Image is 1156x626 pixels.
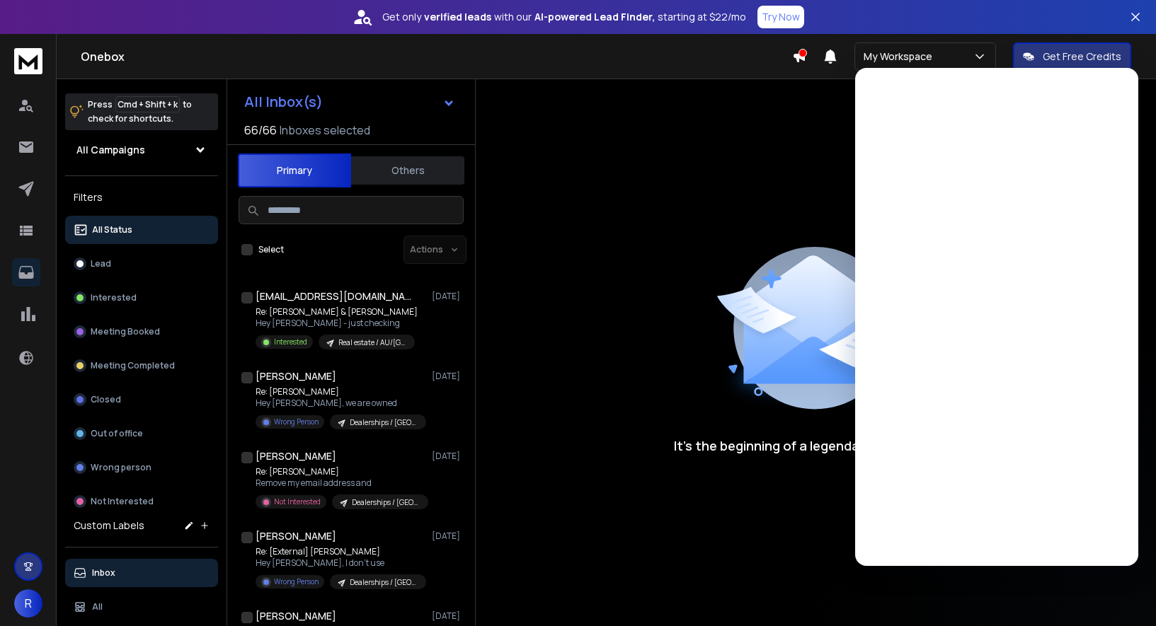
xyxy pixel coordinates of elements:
p: Real estate / AU/[GEOGRAPHIC_DATA] [338,337,406,348]
p: Re: [PERSON_NAME] [256,386,425,398]
button: Interested [65,284,218,312]
span: 66 / 66 [244,122,277,139]
p: It’s the beginning of a legendary conversation [674,436,958,456]
p: Closed [91,394,121,405]
button: R [14,589,42,618]
button: Get Free Credits [1013,42,1131,71]
p: Try Now [762,10,800,24]
h3: Filters [65,187,218,207]
button: Out of office [65,419,218,448]
button: Meeting Booked [65,318,218,346]
p: [DATE] [432,610,464,622]
p: Press to check for shortcuts. [88,98,192,126]
button: Inbox [65,559,218,587]
p: Inbox [92,567,115,579]
p: Wrong person [91,462,151,473]
button: Lead [65,250,218,278]
p: Interested [274,337,307,347]
p: Wrong Person [274,576,319,587]
p: Remove my email address and [256,477,425,489]
p: [DATE] [432,531,464,542]
button: All Status [65,216,218,244]
h3: Inboxes selected [280,122,370,139]
p: Hey [PERSON_NAME], I don't use [256,557,425,569]
p: Get Free Credits [1043,50,1121,64]
button: Wrong person [65,453,218,482]
p: Dealerships / [GEOGRAPHIC_DATA] [350,577,418,588]
p: Meeting Booked [91,326,160,337]
button: All Inbox(s) [233,88,467,116]
h1: [PERSON_NAME] [256,369,336,383]
button: Not Interested [65,487,218,516]
h1: All Inbox(s) [244,95,323,109]
button: Others [351,155,464,186]
h1: All Campaigns [76,143,145,157]
button: Closed [65,386,218,414]
label: Select [258,244,284,255]
p: Interested [91,292,137,303]
p: Hey [PERSON_NAME] - just checking [256,318,418,329]
p: Dealerships / [GEOGRAPHIC_DATA] [350,417,418,428]
strong: verified leads [424,10,491,24]
p: My Workspace [864,50,938,64]
strong: AI-powered Lead Finder, [534,10,655,24]
p: Out of office [91,428,143,439]
button: All Campaigns [65,136,218,164]
img: logo [14,48,42,74]
p: Meeting Completed [91,360,175,371]
p: Lead [91,258,111,269]
p: [DATE] [432,451,464,462]
h1: [EMAIL_ADDRESS][DOMAIN_NAME] [256,289,411,303]
p: Re: [PERSON_NAME] [256,466,425,477]
h1: [PERSON_NAME] [256,529,336,543]
h1: [PERSON_NAME] [256,449,336,463]
p: Hey [PERSON_NAME], we are owned [256,398,425,409]
p: Wrong Person [274,417,319,427]
p: Not Interested [274,497,321,507]
p: Get only with our starting at $22/mo [382,10,746,24]
p: All [92,601,103,613]
iframe: Intercom live chat [1104,577,1138,611]
span: Cmd + Shift + k [115,96,180,112]
p: All Status [92,224,132,236]
p: [DATE] [432,291,464,302]
p: Dealerships / [GEOGRAPHIC_DATA] [352,497,420,508]
p: Re: [External] [PERSON_NAME] [256,546,425,557]
p: Re: [PERSON_NAME] & [PERSON_NAME] [256,306,418,318]
h3: Custom Labels [74,518,144,533]
button: Meeting Completed [65,352,218,380]
button: All [65,593,218,621]
button: Primary [238,153,351,187]
p: Not Interested [91,496,154,507]
h1: [PERSON_NAME] [256,609,336,623]
button: Try Now [757,6,804,28]
h1: Onebox [81,48,792,65]
p: [DATE] [432,371,464,382]
iframe: Intercom live chat [855,68,1138,566]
